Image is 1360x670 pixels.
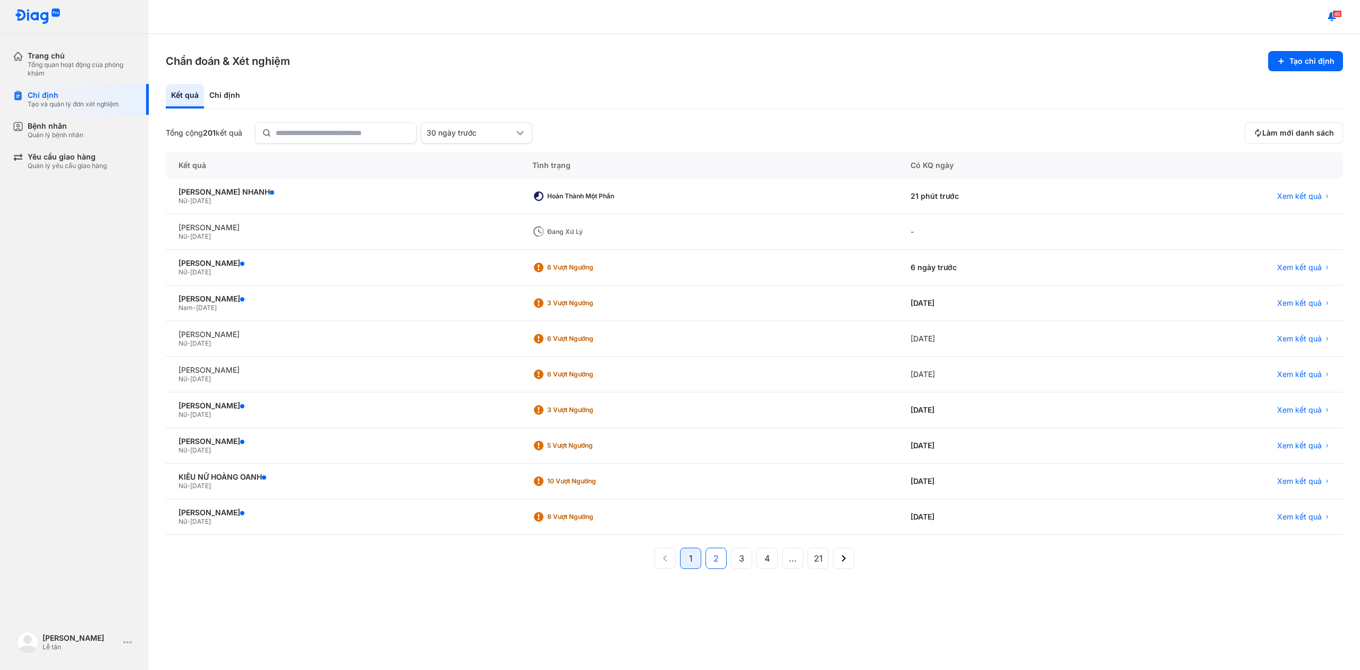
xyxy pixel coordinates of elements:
div: 6 Vượt ngưỡng [547,263,632,272]
span: 4 [764,552,770,565]
span: - [187,232,190,240]
span: Nữ [178,268,187,276]
div: Đang xử lý [547,228,632,236]
div: [DATE] [898,321,1113,357]
span: Xem kết quả [1277,512,1322,522]
div: [DATE] [898,392,1113,428]
span: 21 [814,552,823,565]
span: [DATE] [196,304,217,312]
div: Bệnh nhân [28,121,83,131]
div: 6 Vượt ngưỡng [547,334,632,343]
div: 6 Vượt ngưỡng [547,370,632,379]
div: 3 Vượt ngưỡng [547,406,632,414]
span: - [187,446,190,454]
span: Nữ [178,197,187,205]
div: Hoàn thành một phần [547,192,632,200]
span: 2 [713,552,719,565]
span: ... [789,552,797,565]
div: Kết quả [166,152,520,179]
span: - [187,375,190,383]
div: Quản lý bệnh nhân [28,131,83,139]
span: Xem kết quả [1277,191,1322,201]
button: 21 [807,548,829,569]
span: - [187,411,190,418]
div: [PERSON_NAME] [178,223,507,232]
span: [DATE] [190,232,211,240]
div: [PERSON_NAME] [178,258,507,268]
span: Xem kết quả [1277,441,1322,450]
span: Xem kết quả [1277,370,1322,379]
div: Tổng quan hoạt động của phòng khám [28,61,136,78]
span: [DATE] [190,482,211,490]
div: - [898,214,1113,250]
span: Xem kết quả [1277,298,1322,308]
div: [DATE] [898,357,1113,392]
h3: Chẩn đoán & Xét nghiệm [166,54,290,69]
img: logo [15,9,61,25]
div: Kết quả [166,84,204,108]
div: 3 Vượt ngưỡng [547,299,632,307]
div: Chỉ định [28,90,119,100]
div: [DATE] [898,428,1113,464]
span: Nữ [178,339,187,347]
div: KIỀU NỮ HOÀNG OANH [178,472,507,482]
span: - [193,304,196,312]
span: [DATE] [190,375,211,383]
span: 3 [739,552,744,565]
div: Quản lý yêu cầu giao hàng [28,162,107,170]
div: [DATE] [898,464,1113,499]
span: [DATE] [190,268,211,276]
span: 1 [689,552,693,565]
span: Nữ [178,446,187,454]
div: [PERSON_NAME] [178,508,507,517]
img: logo [17,632,38,653]
span: 46 [1332,10,1342,18]
button: 1 [680,548,701,569]
span: [DATE] [190,339,211,347]
span: Xem kết quả [1277,334,1322,344]
div: [PERSON_NAME] NHANH [178,187,507,197]
div: [PERSON_NAME] [178,437,507,446]
span: - [187,482,190,490]
div: [PERSON_NAME] [178,401,507,411]
span: - [187,197,190,205]
span: 201 [203,128,216,137]
span: Nữ [178,517,187,525]
span: [DATE] [190,197,211,205]
span: Nữ [178,482,187,490]
button: ... [782,548,803,569]
span: [DATE] [190,446,211,454]
div: [PERSON_NAME] [178,330,507,339]
div: Có KQ ngày [898,152,1113,179]
div: Tổng cộng kết quả [166,128,242,138]
div: Tình trạng [520,152,898,179]
div: [PERSON_NAME] [178,294,507,304]
div: [PERSON_NAME] [42,633,119,643]
span: Xem kết quả [1277,405,1322,415]
div: 21 phút trước [898,179,1113,214]
div: Tạo và quản lý đơn xét nghiệm [28,100,119,108]
div: Trang chủ [28,51,136,61]
span: [DATE] [190,517,211,525]
div: Chỉ định [204,84,245,108]
div: 10 Vượt ngưỡng [547,477,632,485]
span: Làm mới danh sách [1262,128,1334,138]
div: [PERSON_NAME] [178,365,507,375]
div: Lễ tân [42,643,119,651]
span: Nam [178,304,193,312]
span: - [187,339,190,347]
button: Tạo chỉ định [1268,51,1343,71]
span: - [187,517,190,525]
div: 6 ngày trước [898,250,1113,286]
button: Làm mới danh sách [1245,122,1343,144]
div: [DATE] [898,499,1113,535]
button: 2 [705,548,727,569]
div: 30 ngày trước [427,128,514,138]
span: - [187,268,190,276]
div: [DATE] [898,286,1113,321]
span: Xem kết quả [1277,476,1322,486]
span: [DATE] [190,411,211,418]
div: 5 Vượt ngưỡng [547,441,632,450]
span: Xem kết quả [1277,263,1322,272]
div: Yêu cầu giao hàng [28,152,107,162]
